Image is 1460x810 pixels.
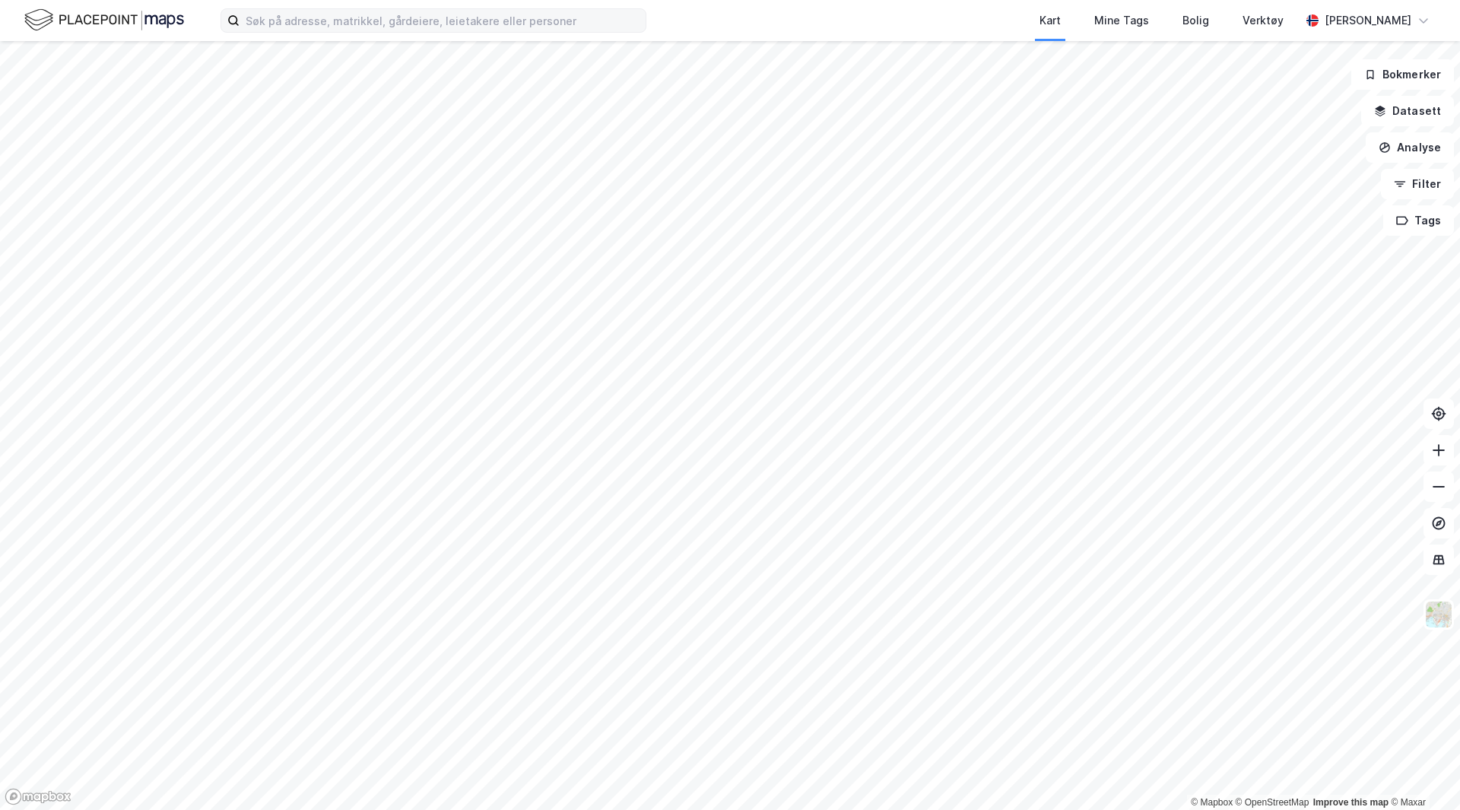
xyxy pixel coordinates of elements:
[1361,96,1454,126] button: Datasett
[1182,11,1209,30] div: Bolig
[1381,169,1454,199] button: Filter
[5,788,71,805] a: Mapbox homepage
[1236,797,1309,808] a: OpenStreetMap
[1191,797,1233,808] a: Mapbox
[1383,205,1454,236] button: Tags
[1313,797,1389,808] a: Improve this map
[1094,11,1149,30] div: Mine Tags
[1384,737,1460,810] iframe: Chat Widget
[1039,11,1061,30] div: Kart
[1243,11,1284,30] div: Verktøy
[1384,737,1460,810] div: Kontrollprogram for chat
[1325,11,1411,30] div: [PERSON_NAME]
[240,9,646,32] input: Søk på adresse, matrikkel, gårdeiere, leietakere eller personer
[1424,600,1453,629] img: Z
[1351,59,1454,90] button: Bokmerker
[24,7,184,33] img: logo.f888ab2527a4732fd821a326f86c7f29.svg
[1366,132,1454,163] button: Analyse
